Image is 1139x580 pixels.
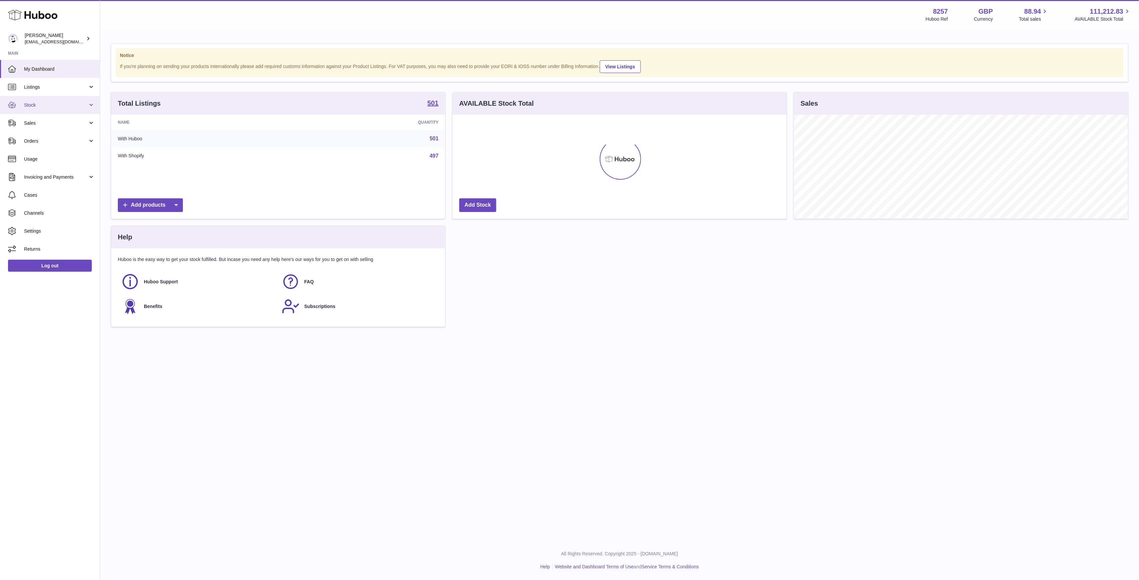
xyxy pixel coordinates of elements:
[118,198,183,212] a: Add products
[105,551,1134,557] p: All Rights Reserved. Copyright 2025 - [DOMAIN_NAME]
[24,192,95,198] span: Cases
[24,246,95,252] span: Returns
[118,233,132,242] h3: Help
[111,147,291,165] td: With Shopify
[1019,16,1049,22] span: Total sales
[120,59,1119,73] div: If you're planning on sending your products internationally please add required customs informati...
[144,279,178,285] span: Huboo Support
[459,198,496,212] a: Add Stock
[121,297,275,315] a: Benefits
[24,66,95,72] span: My Dashboard
[24,84,88,90] span: Listings
[24,120,88,126] span: Sales
[926,16,948,22] div: Huboo Ref
[1024,7,1041,16] span: 88.94
[24,174,88,180] span: Invoicing and Payments
[24,210,95,216] span: Channels
[24,156,95,162] span: Usage
[111,130,291,147] td: With Huboo
[1075,16,1131,22] span: AVAILABLE Stock Total
[24,102,88,108] span: Stock
[801,99,818,108] h3: Sales
[24,228,95,234] span: Settings
[25,39,98,44] span: [EMAIL_ADDRESS][DOMAIN_NAME]
[304,279,314,285] span: FAQ
[291,115,445,130] th: Quantity
[428,100,439,106] strong: 501
[282,273,436,291] a: FAQ
[25,32,85,45] div: [PERSON_NAME]
[430,136,439,141] a: 501
[118,99,161,108] h3: Total Listings
[1090,7,1123,16] span: 111,212.83
[24,138,88,144] span: Orders
[600,60,641,73] a: View Listings
[459,99,534,108] h3: AVAILABLE Stock Total
[1019,7,1049,22] a: 88.94 Total sales
[428,100,439,108] a: 501
[8,34,18,44] img: don@skinsgolf.com
[641,564,699,569] a: Service Terms & Conditions
[540,564,550,569] a: Help
[430,153,439,159] a: 497
[304,303,335,310] span: Subscriptions
[120,52,1119,59] strong: Notice
[111,115,291,130] th: Name
[121,273,275,291] a: Huboo Support
[8,260,92,272] a: Log out
[553,564,699,570] li: and
[555,564,634,569] a: Website and Dashboard Terms of Use
[118,256,439,263] p: Huboo is the easy way to get your stock fulfilled. But incase you need any help here's our ways f...
[978,7,993,16] strong: GBP
[1075,7,1131,22] a: 111,212.83 AVAILABLE Stock Total
[974,16,993,22] div: Currency
[144,303,162,310] span: Benefits
[933,7,948,16] strong: 8257
[282,297,436,315] a: Subscriptions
